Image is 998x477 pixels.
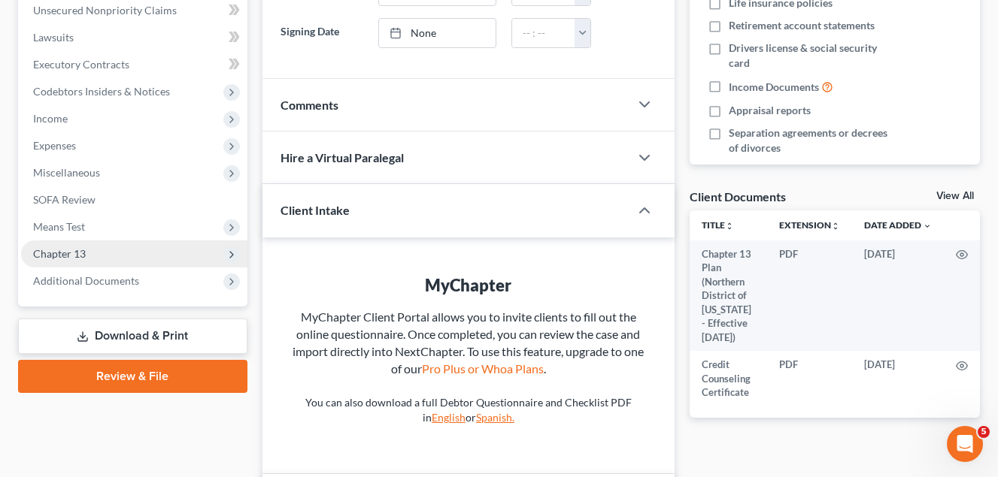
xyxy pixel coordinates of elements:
[767,240,852,351] td: PDF
[729,103,811,118] span: Appraisal reports
[476,411,514,424] a: Spanish.
[33,31,74,44] span: Lawsuits
[978,426,990,438] span: 5
[281,150,404,165] span: Hire a Virtual Paralegal
[293,309,644,376] span: MyChapter Client Portal allows you to invite clients to fill out the online questionnaire. Once c...
[33,139,76,152] span: Expenses
[422,361,544,376] a: Pro Plus or Whoa Plans
[936,191,974,201] a: View All
[293,273,645,297] div: MyChapter
[33,220,85,233] span: Means Test
[690,240,767,351] td: Chapter 13 Plan (Northern District of [US_STATE] - Effective [DATE])
[852,351,944,406] td: [DATE]
[21,186,247,213] a: SOFA Review
[690,351,767,406] td: Credit Counseling Certificate
[33,274,139,287] span: Additional Documents
[273,18,371,48] label: Signing Date
[379,19,496,47] a: None
[33,112,68,125] span: Income
[18,319,247,354] a: Download & Print
[33,247,86,260] span: Chapter 13
[18,360,247,393] a: Review & File
[702,219,734,231] a: Titleunfold_more
[33,58,129,71] span: Executory Contracts
[729,125,894,155] span: Separation agreements or decrees of divorces
[512,19,575,47] input: -- : --
[779,219,840,231] a: Extensionunfold_more
[293,395,645,425] p: You can also download a full Debtor Questionnaire and Checklist PDF in or
[947,426,983,462] iframe: Intercom live chat
[729,18,875,33] span: Retirement account statements
[21,24,247,51] a: Lawsuits
[767,351,852,406] td: PDF
[33,166,100,179] span: Miscellaneous
[729,41,894,71] span: Drivers license & social security card
[33,193,96,206] span: SOFA Review
[729,80,819,95] span: Income Documents
[690,189,786,204] div: Client Documents
[281,98,338,112] span: Comments
[852,240,944,351] td: [DATE]
[864,219,932,231] a: Date Added expand_more
[281,203,350,217] span: Client Intake
[33,85,170,98] span: Codebtors Insiders & Notices
[21,51,247,78] a: Executory Contracts
[432,411,466,424] a: English
[725,222,734,231] i: unfold_more
[923,222,932,231] i: expand_more
[33,4,177,17] span: Unsecured Nonpriority Claims
[831,222,840,231] i: unfold_more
